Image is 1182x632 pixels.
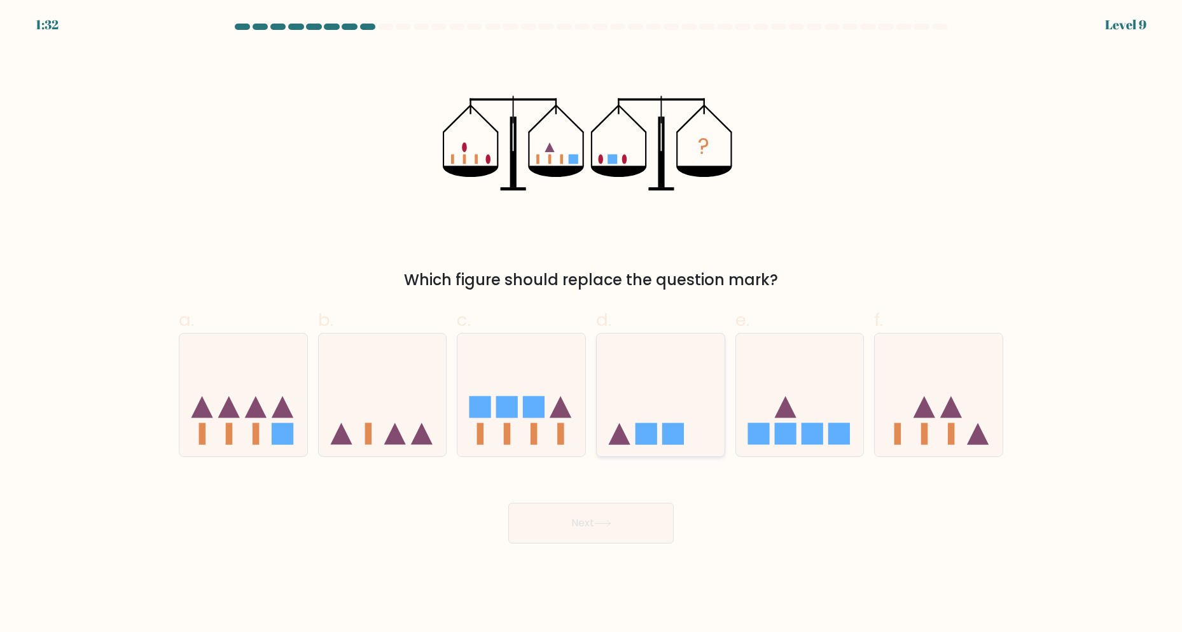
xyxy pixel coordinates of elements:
[179,307,194,332] span: a.
[735,307,749,332] span: e.
[698,130,709,162] tspan: ?
[186,269,996,291] div: Which figure should replace the question mark?
[1105,15,1146,34] div: Level 9
[508,503,674,544] button: Next
[596,307,611,332] span: d.
[36,15,59,34] div: 1:32
[874,307,883,332] span: f.
[318,307,333,332] span: b.
[457,307,471,332] span: c.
